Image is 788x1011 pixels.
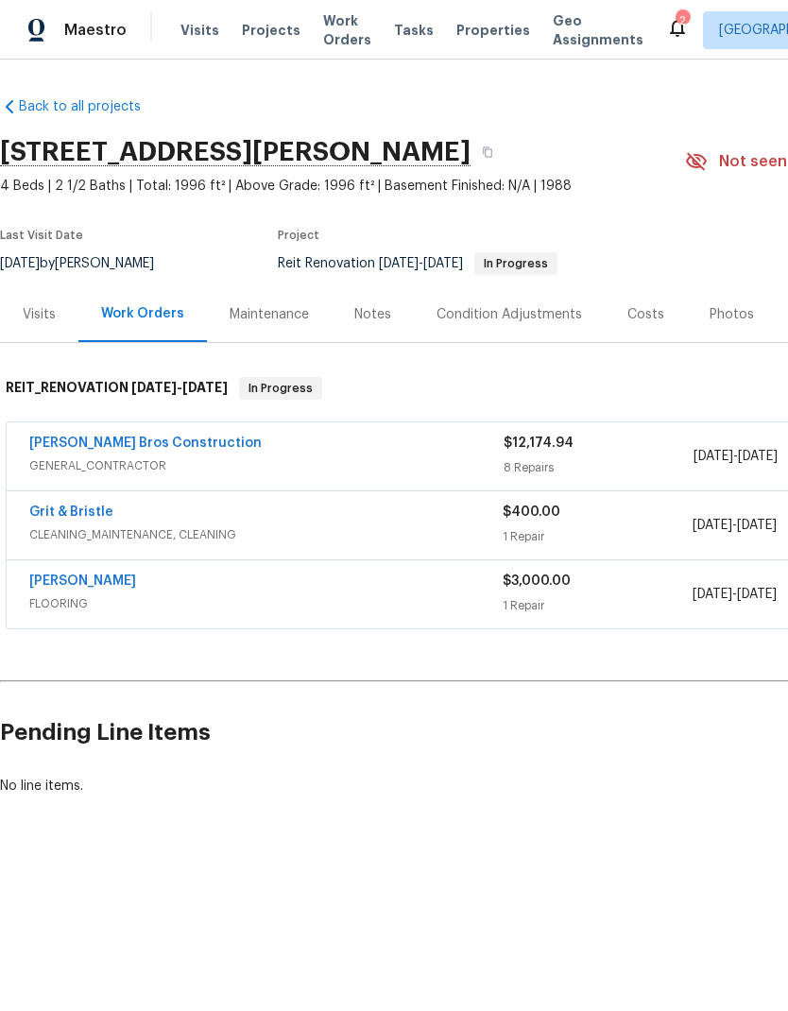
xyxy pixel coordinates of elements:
span: [DATE] [738,450,778,463]
span: Properties [456,21,530,40]
div: Work Orders [101,304,184,323]
span: $12,174.94 [504,437,574,450]
div: Costs [627,305,664,324]
span: - [693,585,777,604]
span: - [379,257,463,270]
span: [DATE] [131,381,177,394]
div: 8 Repairs [504,458,694,477]
span: Reit Renovation [278,257,557,270]
div: Condition Adjustments [437,305,582,324]
span: Project [278,230,319,241]
span: - [131,381,228,394]
span: [DATE] [694,450,733,463]
span: $400.00 [503,505,560,519]
span: Tasks [394,24,434,37]
div: Maintenance [230,305,309,324]
div: 1 Repair [503,596,692,615]
button: Copy Address [471,135,505,169]
div: 2 [676,11,689,30]
span: [DATE] [737,588,777,601]
h6: REIT_RENOVATION [6,377,228,400]
span: In Progress [476,258,556,269]
span: - [694,447,778,466]
span: GENERAL_CONTRACTOR [29,456,504,475]
a: Grit & Bristle [29,505,113,519]
span: [DATE] [182,381,228,394]
a: [PERSON_NAME] [29,574,136,588]
div: Notes [354,305,391,324]
span: [DATE] [693,588,732,601]
div: Visits [23,305,56,324]
span: [DATE] [379,257,419,270]
span: [DATE] [423,257,463,270]
span: Visits [180,21,219,40]
a: [PERSON_NAME] Bros Construction [29,437,262,450]
span: CLEANING_MAINTENANCE, CLEANING [29,525,503,544]
span: [DATE] [693,519,732,532]
span: [DATE] [737,519,777,532]
div: 1 Repair [503,527,692,546]
span: Projects [242,21,300,40]
div: Photos [710,305,754,324]
span: $3,000.00 [503,574,571,588]
span: - [693,516,777,535]
span: Geo Assignments [553,11,643,49]
span: FLOORING [29,594,503,613]
span: Work Orders [323,11,371,49]
span: Maestro [64,21,127,40]
span: In Progress [241,379,320,398]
